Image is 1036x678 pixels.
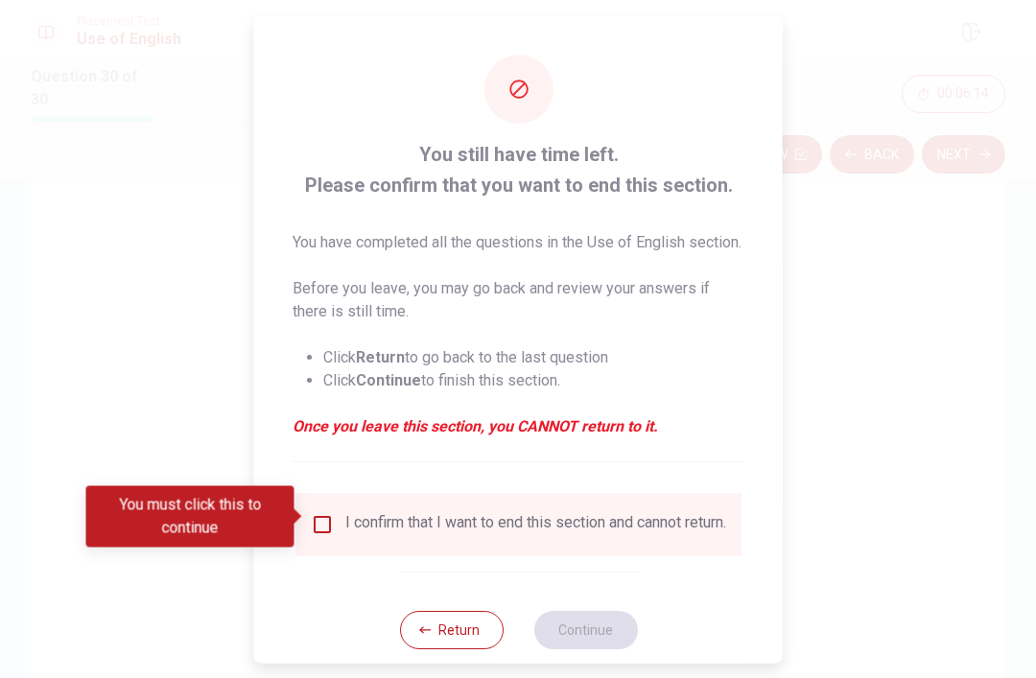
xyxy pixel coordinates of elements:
button: Continue [533,610,637,648]
p: Before you leave, you may go back and review your answers if there is still time. [293,276,744,322]
span: You must click this to continue [311,512,334,535]
div: You must click this to continue [86,486,294,548]
p: You have completed all the questions in the Use of English section. [293,230,744,253]
strong: Continue [356,370,421,388]
button: Return [399,610,503,648]
li: Click to go back to the last question [323,345,744,368]
li: Click to finish this section. [323,368,744,391]
strong: Return [356,347,405,365]
span: You still have time left. Please confirm that you want to end this section. [293,138,744,199]
em: Once you leave this section, you CANNOT return to it. [293,414,744,437]
div: I confirm that I want to end this section and cannot return. [345,512,726,535]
